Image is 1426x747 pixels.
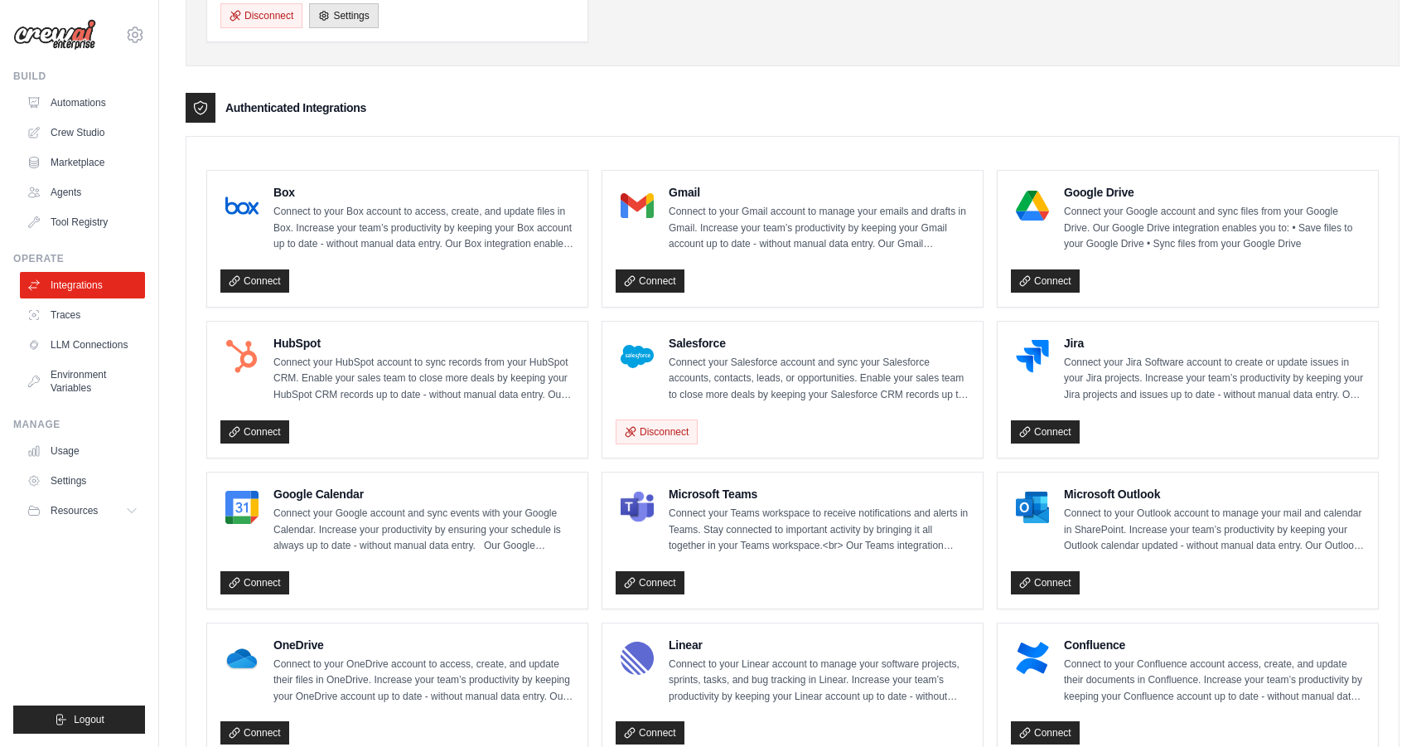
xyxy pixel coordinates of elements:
[621,340,654,373] img: Salesforce Logo
[1064,637,1365,653] h4: Confluence
[13,70,145,83] div: Build
[621,491,654,524] img: Microsoft Teams Logo
[1016,642,1049,675] img: Confluence Logo
[1011,420,1080,444] a: Connect
[669,204,969,253] p: Connect to your Gmail account to manage your emails and drafts in Gmail. Increase your team’s pro...
[1064,184,1365,201] h4: Google Drive
[20,179,145,206] a: Agents
[621,189,654,222] img: Gmail Logo
[225,642,259,675] img: OneDrive Logo
[1064,486,1365,502] h4: Microsoft Outlook
[616,721,684,745] a: Connect
[273,355,574,404] p: Connect your HubSpot account to sync records from your HubSpot CRM. Enable your sales team to clo...
[273,204,574,253] p: Connect to your Box account to access, create, and update files in Box. Increase your team’s prod...
[1016,491,1049,524] img: Microsoft Outlook Logo
[669,355,969,404] p: Connect your Salesforce account and sync your Salesforce accounts, contacts, leads, or opportunit...
[225,491,259,524] img: Google Calendar Logo
[220,420,289,444] a: Connect
[616,571,684,594] a: Connect
[669,335,969,352] h4: Salesforce
[220,3,302,28] button: Disconnect
[669,637,969,653] h4: Linear
[1343,667,1426,747] iframe: Chat Widget
[1011,571,1080,594] a: Connect
[1064,204,1365,253] p: Connect your Google account and sync files from your Google Drive. Our Google Drive integration e...
[1011,269,1080,293] a: Connect
[1016,340,1049,373] img: Jira Logo
[220,269,289,293] a: Connect
[1011,721,1080,745] a: Connect
[1064,657,1365,706] p: Connect to your Confluence account access, create, and update their documents in Confluence. Incr...
[74,713,104,726] span: Logout
[13,706,145,734] button: Logout
[669,184,969,201] h4: Gmail
[20,302,145,328] a: Traces
[1064,506,1365,555] p: Connect to your Outlook account to manage your mail and calendar in SharePoint. Increase your tea...
[1064,355,1365,404] p: Connect your Jira Software account to create or update issues in your Jira projects. Increase you...
[273,637,574,653] h4: OneDrive
[220,721,289,745] a: Connect
[273,486,574,502] h4: Google Calendar
[13,19,96,51] img: Logo
[20,332,145,358] a: LLM Connections
[669,657,969,706] p: Connect to your Linear account to manage your software projects, sprints, tasks, and bug tracking...
[20,90,145,116] a: Automations
[309,3,378,28] a: Settings
[20,468,145,494] a: Settings
[273,506,574,555] p: Connect your Google account and sync events with your Google Calendar. Increase your productivity...
[1064,335,1365,352] h4: Jira
[225,340,259,373] img: HubSpot Logo
[621,642,654,675] img: Linear Logo
[273,184,574,201] h4: Box
[51,504,98,517] span: Resources
[273,335,574,352] h4: HubSpot
[220,571,289,594] a: Connect
[616,269,684,293] a: Connect
[20,272,145,298] a: Integrations
[273,657,574,706] p: Connect to your OneDrive account to access, create, and update their files in OneDrive. Increase ...
[1016,189,1049,222] img: Google Drive Logo
[616,420,698,444] button: Disconnect
[13,418,145,431] div: Manage
[669,506,969,555] p: Connect your Teams workspace to receive notifications and alerts in Teams. Stay connected to impo...
[225,99,366,116] h3: Authenticated Integrations
[20,149,145,176] a: Marketplace
[20,209,145,235] a: Tool Registry
[20,497,145,524] button: Resources
[225,189,259,222] img: Box Logo
[669,486,969,502] h4: Microsoft Teams
[20,119,145,146] a: Crew Studio
[20,438,145,464] a: Usage
[13,252,145,265] div: Operate
[20,361,145,401] a: Environment Variables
